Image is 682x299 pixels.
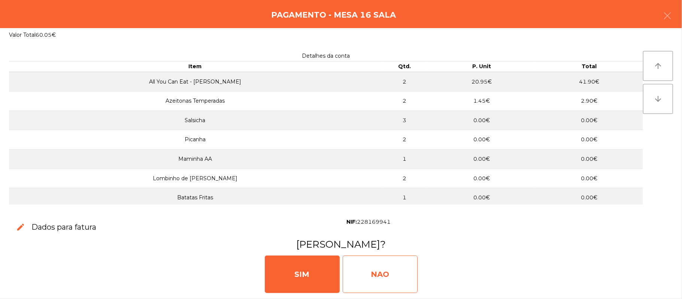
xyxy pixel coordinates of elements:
td: 2 [381,91,428,111]
td: 3 [381,111,428,130]
td: Lombinho de [PERSON_NAME] [9,169,381,188]
div: NAO [343,256,418,293]
button: arrow_downward [643,84,673,114]
td: 2 [381,72,428,91]
td: Maminha AA [9,149,381,169]
td: 0.00€ [536,149,643,169]
td: 0.00€ [428,130,536,149]
td: 0.00€ [536,169,643,188]
h3: [PERSON_NAME]? [9,238,673,251]
th: P. Unit [428,61,536,72]
td: Salsicha [9,111,381,130]
td: All You Can Eat - [PERSON_NAME] [9,72,381,91]
th: Qtd. [381,61,428,72]
td: 0.00€ [428,188,536,208]
span: 60.05€ [36,31,56,38]
div: SIM [265,256,340,293]
td: 41.90€ [536,72,643,91]
td: 0.00€ [536,130,643,149]
i: arrow_downward [654,94,663,103]
h3: Dados para fatura [31,222,96,232]
td: 1.45€ [428,91,536,111]
td: 2.90€ [536,91,643,111]
td: 1 [381,188,428,208]
td: 0.00€ [428,149,536,169]
th: Item [9,61,381,72]
span: Detalhes da conta [302,52,350,59]
h4: Pagamento - Mesa 16 Sala [271,9,396,21]
span: 228169941 [357,218,391,225]
td: 2 [381,169,428,188]
td: 0.00€ [536,188,643,208]
button: arrow_upward [643,51,673,81]
td: 20.95€ [428,72,536,91]
td: Batatas Fritas [9,188,381,208]
span: edit [16,223,25,232]
span: Valor Total [9,31,36,38]
span: NIF: [347,218,357,225]
td: 2 [381,130,428,149]
td: Azeitonas Temperadas [9,91,381,111]
th: Total [536,61,643,72]
td: 1 [381,149,428,169]
td: 0.00€ [428,111,536,130]
i: arrow_upward [654,61,663,70]
td: 0.00€ [428,169,536,188]
td: Picanha [9,130,381,149]
button: edit [10,217,31,238]
td: 0.00€ [536,111,643,130]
